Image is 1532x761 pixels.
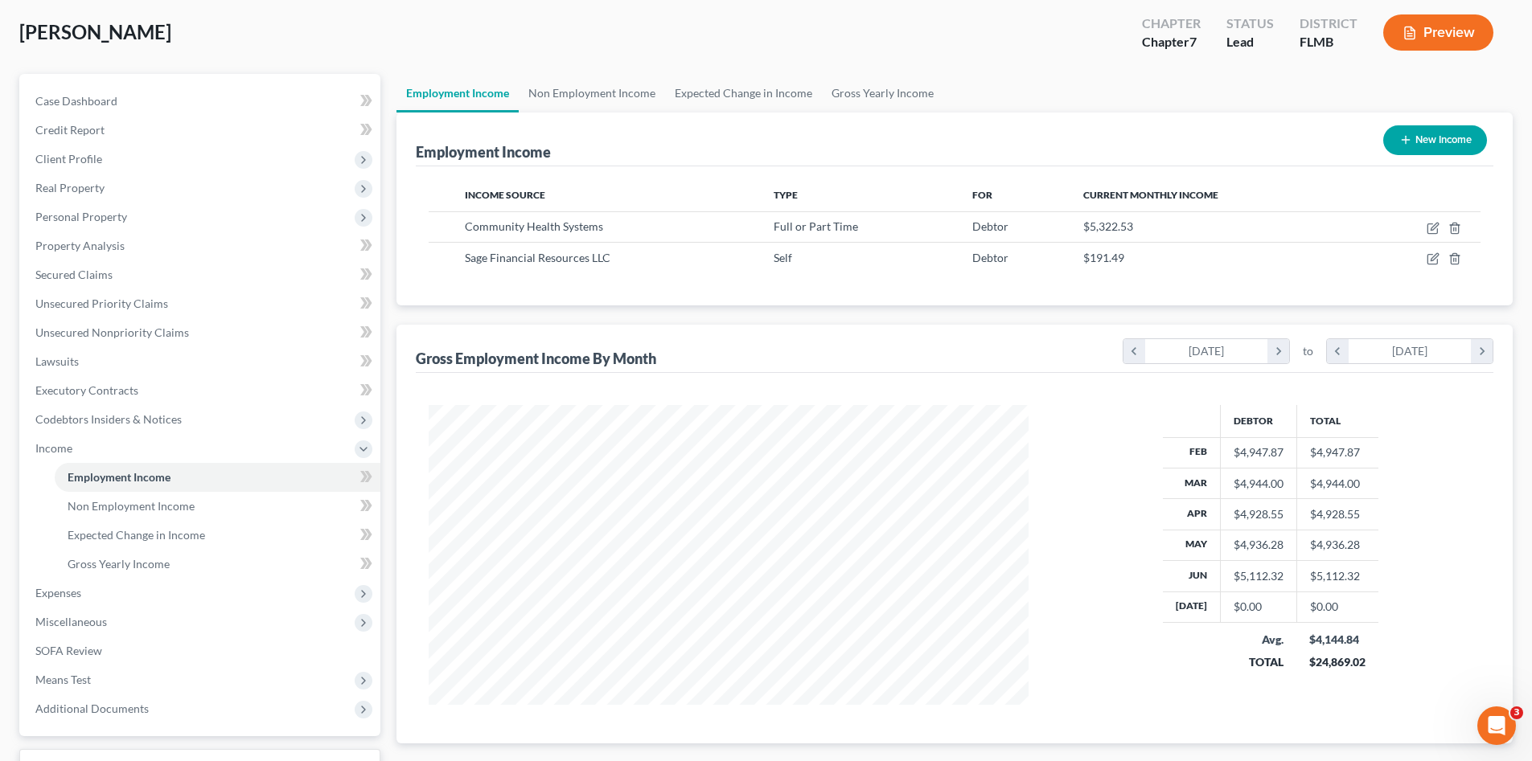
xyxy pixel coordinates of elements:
[1327,339,1349,363] i: chevron_left
[23,347,380,376] a: Lawsuits
[972,251,1008,264] span: Debtor
[665,74,822,113] a: Expected Change in Income
[1189,34,1197,49] span: 7
[1123,339,1145,363] i: chevron_left
[35,181,105,194] span: Real Property
[1234,444,1284,460] div: $4,947.87
[55,521,380,550] a: Expected Change in Income
[1296,437,1378,468] td: $4,947.87
[1477,706,1516,745] iframe: Intercom live chat
[1234,476,1284,492] div: $4,944.00
[1226,14,1274,33] div: Status
[1296,561,1378,591] td: $5,112.32
[1296,591,1378,622] td: $0.00
[35,123,105,137] span: Credit Report
[1142,33,1201,51] div: Chapter
[416,349,656,368] div: Gross Employment Income By Month
[1163,530,1221,560] th: May
[1163,561,1221,591] th: Jun
[1220,405,1296,437] th: Debtor
[465,251,610,264] span: Sage Financial Resources LLC
[1163,499,1221,530] th: Apr
[1309,632,1366,648] div: $4,144.84
[55,463,380,492] a: Employment Income
[1349,339,1472,363] div: [DATE]
[1471,339,1493,363] i: chevron_right
[1083,189,1218,201] span: Current Monthly Income
[1296,468,1378,498] td: $4,944.00
[774,219,858,233] span: Full or Part Time
[1234,599,1284,615] div: $0.00
[1296,405,1378,437] th: Total
[1083,219,1133,233] span: $5,322.53
[774,251,792,264] span: Self
[1226,33,1274,51] div: Lead
[68,557,170,571] span: Gross Yearly Income
[1510,706,1523,719] span: 3
[35,673,91,686] span: Means Test
[1234,506,1284,522] div: $4,928.55
[23,116,380,145] a: Credit Report
[1296,499,1378,530] td: $4,928.55
[35,441,72,455] span: Income
[396,74,519,113] a: Employment Income
[1267,339,1289,363] i: chevron_right
[23,376,380,405] a: Executory Contracts
[465,189,545,201] span: Income Source
[1234,537,1284,553] div: $4,936.28
[1383,125,1487,155] button: New Income
[972,219,1008,233] span: Debtor
[35,94,117,108] span: Case Dashboard
[1163,437,1221,468] th: Feb
[23,231,380,260] a: Property Analysis
[35,412,182,426] span: Codebtors Insiders & Notices
[68,470,170,484] span: Employment Income
[1163,591,1221,622] th: [DATE]
[23,260,380,289] a: Secured Claims
[35,383,138,397] span: Executory Contracts
[23,87,380,116] a: Case Dashboard
[774,189,798,201] span: Type
[972,189,992,201] span: For
[1163,468,1221,498] th: Mar
[35,586,81,599] span: Expenses
[1300,33,1357,51] div: FLMB
[822,74,943,113] a: Gross Yearly Income
[1233,654,1284,670] div: TOTAL
[35,210,127,223] span: Personal Property
[55,550,380,579] a: Gross Yearly Income
[1296,530,1378,560] td: $4,936.28
[1303,343,1313,359] span: to
[1142,14,1201,33] div: Chapter
[35,152,102,166] span: Client Profile
[1234,568,1284,584] div: $5,112.32
[1383,14,1493,51] button: Preview
[35,297,168,310] span: Unsecured Priority Claims
[35,615,107,628] span: Miscellaneous
[23,636,380,665] a: SOFA Review
[68,528,205,542] span: Expected Change in Income
[416,142,551,162] div: Employment Income
[35,239,125,252] span: Property Analysis
[1300,14,1357,33] div: District
[35,354,79,368] span: Lawsuits
[1145,339,1268,363] div: [DATE]
[35,268,113,281] span: Secured Claims
[465,219,603,233] span: Community Health Systems
[1309,654,1366,670] div: $24,869.02
[519,74,665,113] a: Non Employment Income
[35,702,149,715] span: Additional Documents
[1083,251,1124,264] span: $191.49
[68,499,195,513] span: Non Employment Income
[1233,632,1284,648] div: Avg.
[23,289,380,318] a: Unsecured Priority Claims
[35,644,102,657] span: SOFA Review
[23,318,380,347] a: Unsecured Nonpriority Claims
[55,492,380,521] a: Non Employment Income
[19,20,171,43] span: [PERSON_NAME]
[35,325,189,339] span: Unsecured Nonpriority Claims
